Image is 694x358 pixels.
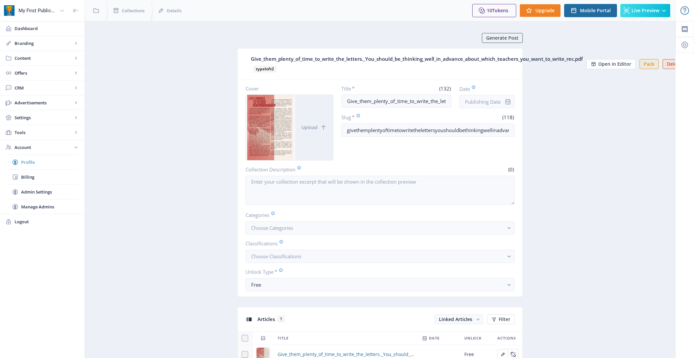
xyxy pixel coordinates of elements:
[632,8,659,13] span: Live Preview
[246,166,377,173] label: Collection Description
[122,7,144,14] span: Collections
[246,268,509,275] label: Unlock Type
[598,61,631,67] span: Open in Editor
[429,334,440,342] span: Date
[246,85,328,92] label: Cover
[251,54,583,74] div: Give_them_plenty_of_time_to_write_the_letters._You_should_be_thinking_well_in_advance_about_which...
[435,314,483,324] button: Linked Articles
[7,155,78,169] a: Profile
[439,316,472,322] span: Linked Articles
[492,7,508,14] span: Tokens
[520,4,561,17] button: Upgrade
[257,316,275,322] span: Articles
[167,7,181,14] span: Details
[15,55,73,61] span: Content
[246,278,515,291] button: Free
[499,317,510,322] span: Filter
[15,25,79,32] span: Dashboard
[246,240,509,247] label: Classifications
[507,166,515,173] span: (0)
[564,4,617,17] button: Mobile Portal
[295,95,333,160] button: Upload
[15,85,73,91] span: CRM
[497,334,516,342] span: Actions
[246,221,515,234] button: Choose Categories
[486,35,519,41] span: Generate Post
[21,159,78,165] span: Profile
[253,66,276,72] b: typeloft2
[580,8,611,13] span: Mobile Portal
[251,225,293,231] span: Choose Categories
[251,281,504,289] div: Free
[19,3,57,18] div: My First Publication
[472,4,516,17] button: 10Tokens
[7,170,78,184] a: Billing
[639,59,659,69] button: Pack
[482,33,523,43] button: Generate Post
[459,95,515,108] input: Publishing Date
[15,129,73,136] span: Tools
[246,250,515,263] button: Choose Classifications
[15,70,73,76] span: Offers
[7,185,78,199] a: Admin Settings
[620,4,670,17] button: Live Preview
[341,94,452,108] input: Type Collection Title ...
[15,40,73,47] span: Branding
[464,334,482,342] span: Unlock
[278,316,285,322] span: 1
[487,314,515,324] button: Filter
[341,114,425,121] label: Slug
[301,125,318,130] span: Upload
[15,114,73,121] span: Settings
[21,203,78,210] span: Manage Admins
[4,5,15,16] img: app-icon.png
[251,253,301,260] span: Choose Classifications
[341,124,515,137] input: this-is-how-a-slug-looks-like
[505,98,511,105] nb-icon: info
[663,59,686,69] button: Delete
[535,8,555,13] span: Upgrade
[21,174,78,180] span: Billing
[501,114,515,121] span: (118)
[459,85,509,92] label: Date
[15,144,73,151] span: Account
[278,334,289,342] span: Title
[15,99,73,106] span: Advertisements
[438,85,451,92] span: (132)
[246,211,509,219] label: Categories
[341,85,394,92] label: Title
[21,189,78,195] span: Admin Settings
[7,199,78,214] a: Manage Admins
[15,218,79,225] span: Logout
[587,59,636,69] button: Open in Editor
